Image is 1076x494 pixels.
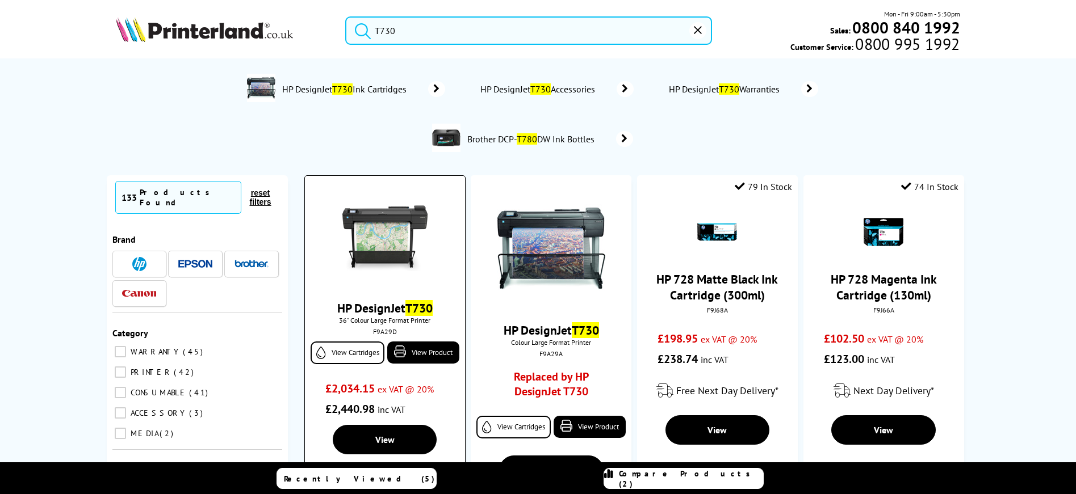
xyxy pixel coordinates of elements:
[132,257,146,271] img: HP
[476,416,551,438] a: View Cartridges
[572,322,599,338] mark: T730
[241,188,279,207] button: reset filters
[504,322,599,338] a: HP DesignJetT730
[809,375,958,407] div: modal_delivery
[830,25,851,36] span: Sales:
[116,17,331,44] a: Printerland Logo
[864,212,903,252] img: HP-F9J66A-Magenta-130-Small.gif
[646,306,789,314] div: F9J68A
[790,39,960,52] span: Customer Service:
[277,468,437,489] a: Recently Viewed (5)
[707,424,727,436] span: View
[517,133,537,145] mark: T780
[112,327,148,339] span: Category
[128,347,182,357] span: WARRANTY
[128,367,173,377] span: PRINTER
[189,408,206,418] span: 3
[122,192,137,203] span: 133
[479,83,600,95] span: HP DesignJet Accessories
[851,22,960,33] a: 0800 840 1992
[831,271,937,303] a: HP 728 Magenta Ink Cartridge (130ml)
[325,381,375,396] span: £2,034.15
[342,196,428,281] img: HP-T730-Front-Main-Small.jpg
[466,133,599,145] span: Brother DCP- DW Ink Bottles
[867,333,923,345] span: ex VAT @ 20%
[311,316,459,324] span: 36" Colour Large Format Printer
[719,83,739,95] mark: T730
[332,83,353,95] mark: T730
[665,415,770,445] a: View
[853,39,960,49] span: 0800 995 1992
[656,271,778,303] a: HP 728 Matte Black Ink Cartridge (300ml)
[375,434,395,445] span: View
[499,455,604,485] a: View
[116,17,293,42] img: Printerland Logo
[115,366,126,378] input: PRINTER 42
[658,331,698,346] span: £198.95
[115,428,126,439] input: MEDIA 2
[432,124,460,152] img: brother-dcp-t780dw-deptimage.jpg
[140,187,236,208] div: Products Found
[697,212,737,252] img: HP-F9J68A-MatteBlack-300-Small.gif
[313,327,456,336] div: F9A29D
[530,83,551,95] mark: T730
[122,290,156,297] img: Canon
[115,387,126,398] input: CONSUMABLE 41
[325,402,375,416] span: £2,440.98
[183,347,206,357] span: 45
[128,387,188,398] span: CONSUMABLE
[812,306,956,314] div: F9J66A
[554,416,626,438] a: View Product
[189,387,211,398] span: 41
[178,260,212,268] img: Epson
[604,468,764,489] a: Compare Products (2)
[701,354,729,365] span: inc VAT
[378,404,405,415] span: inc VAT
[405,300,433,316] mark: T730
[853,384,934,397] span: Next Day Delivery*
[479,81,634,97] a: HP DesignJetT730Accessories
[115,407,126,419] input: ACCESSORY 3
[235,260,269,268] img: Brother
[128,408,188,418] span: ACCESSORY
[311,341,384,364] a: View Cartridges
[867,354,895,365] span: inc VAT
[824,352,864,366] span: £123.00
[619,468,763,489] span: Compare Products (2)
[284,474,435,484] span: Recently Viewed (5)
[735,181,792,192] div: 79 In Stock
[884,9,960,19] span: Mon - Fri 9:00am - 5:30pm
[491,369,611,404] a: Replaced by HP DesignJet T730
[668,83,785,95] span: HP DesignJet Warranties
[497,195,605,303] img: t730-front-small.jpg
[333,425,437,454] a: View
[345,16,711,45] input: Search produc
[337,300,433,316] a: HP DesignJetT730
[115,346,126,357] input: WARRANTY 45
[387,341,459,364] a: View Product
[701,333,757,345] span: ex VAT @ 20%
[281,83,411,95] span: HP DesignJet Ink Cartridges
[476,338,626,347] span: Colour Large Format Printer
[676,384,778,397] span: Free Next Day Delivery*
[852,17,960,38] b: 0800 840 1992
[247,74,275,102] img: F9A29A-conspage.jpg
[658,352,698,366] span: £238.74
[466,124,633,154] a: Brother DCP-T780DW Ink Bottles
[479,349,623,358] div: F9A29A
[281,74,445,104] a: HP DesignJetT730Ink Cartridges
[824,331,864,346] span: £102.50
[831,415,936,445] a: View
[901,181,958,192] div: 74 In Stock
[874,424,893,436] span: View
[378,383,434,395] span: ex VAT @ 20%
[668,81,818,97] a: HP DesignJetT730Warranties
[128,428,158,438] span: MEDIA
[160,428,176,438] span: 2
[174,367,196,377] span: 42
[112,234,136,245] span: Brand
[643,375,792,407] div: modal_delivery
